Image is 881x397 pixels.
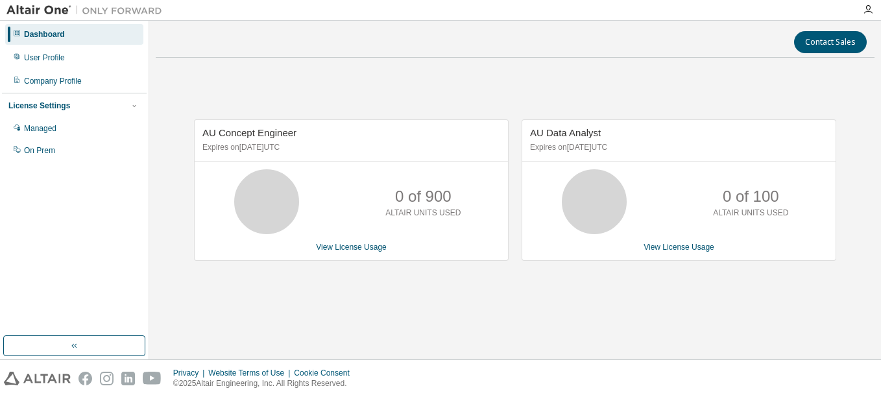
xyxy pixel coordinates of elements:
div: Managed [24,123,56,134]
button: Contact Sales [794,31,867,53]
img: linkedin.svg [121,372,135,385]
div: Website Terms of Use [208,368,294,378]
span: AU Concept Engineer [202,127,296,138]
img: instagram.svg [100,372,114,385]
div: Dashboard [24,29,65,40]
img: facebook.svg [78,372,92,385]
img: youtube.svg [143,372,162,385]
div: Company Profile [24,76,82,86]
p: 0 of 100 [723,186,779,208]
div: Privacy [173,368,208,378]
div: On Prem [24,145,55,156]
p: Expires on [DATE] UTC [202,142,497,153]
a: View License Usage [316,243,387,252]
p: Expires on [DATE] UTC [530,142,825,153]
img: Altair One [6,4,169,17]
p: ALTAIR UNITS USED [713,208,788,219]
a: View License Usage [644,243,714,252]
div: Cookie Consent [294,368,357,378]
div: User Profile [24,53,65,63]
p: ALTAIR UNITS USED [385,208,461,219]
span: AU Data Analyst [530,127,601,138]
p: © 2025 Altair Engineering, Inc. All Rights Reserved. [173,378,357,389]
div: License Settings [8,101,70,111]
p: 0 of 900 [395,186,452,208]
img: altair_logo.svg [4,372,71,385]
